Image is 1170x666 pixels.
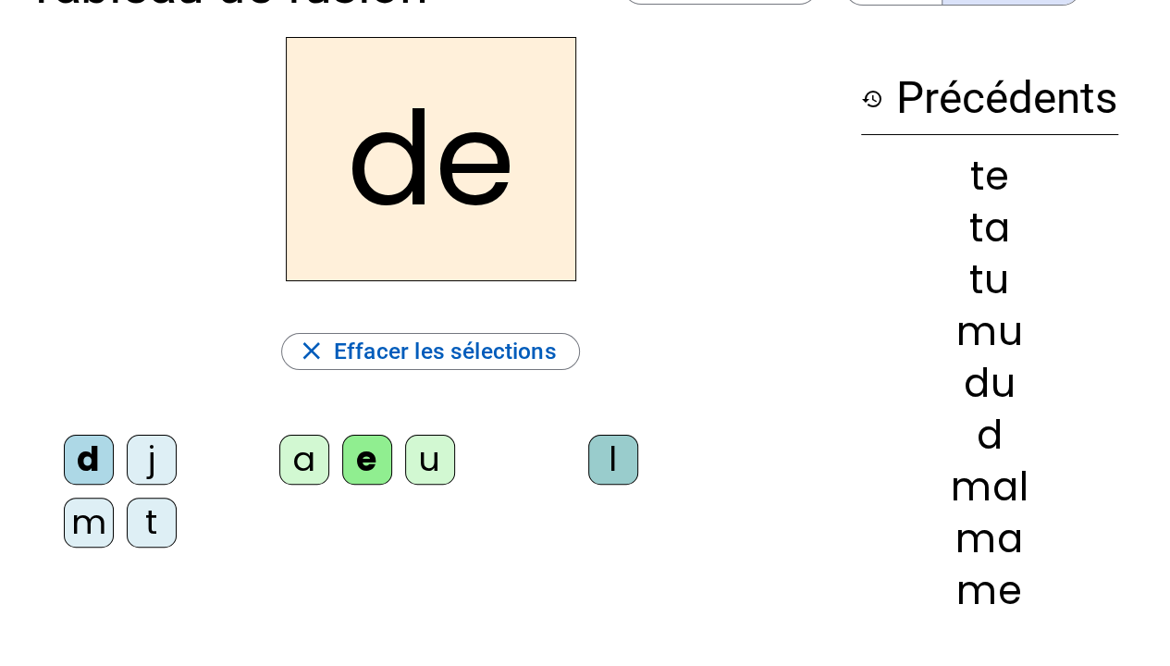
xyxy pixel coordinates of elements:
div: j [127,435,177,485]
div: a [279,435,329,485]
button: Effacer les sélections [281,333,579,370]
div: mu [861,313,1118,351]
div: du [861,364,1118,403]
h3: Précédents [861,63,1118,135]
div: d [861,416,1118,455]
mat-icon: close [297,337,326,366]
h2: de [286,37,576,281]
div: me [861,572,1118,610]
div: m [64,498,114,548]
div: u [405,435,455,485]
div: te [861,157,1118,196]
div: mal [861,468,1118,507]
div: ma [861,520,1118,559]
div: t [127,498,177,548]
div: e [342,435,392,485]
div: tu [861,261,1118,300]
div: d [64,435,114,485]
div: ta [861,209,1118,248]
span: Effacer les sélections [334,332,557,371]
mat-icon: history [861,88,883,110]
div: l [588,435,638,485]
